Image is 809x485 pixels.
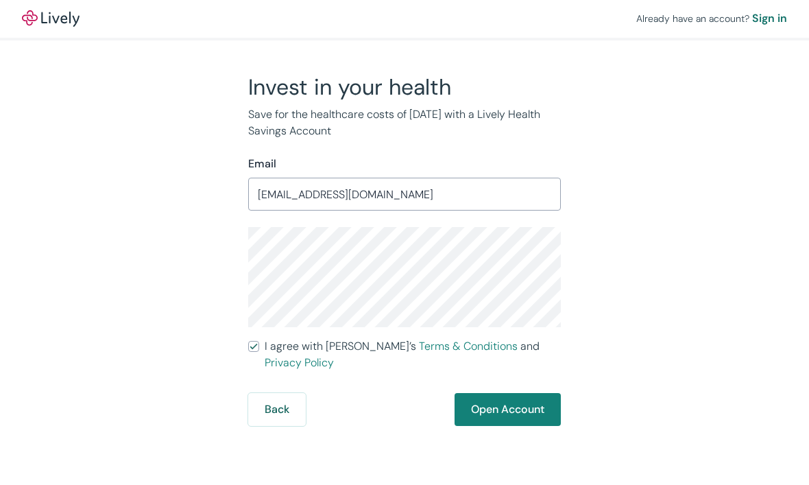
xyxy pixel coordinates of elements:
[636,11,787,27] div: Already have an account?
[455,394,561,427] button: Open Account
[22,11,80,27] img: Lively
[248,394,306,427] button: Back
[248,74,561,102] h2: Invest in your health
[419,340,518,354] a: Terms & Conditions
[265,339,561,372] span: I agree with [PERSON_NAME]’s and
[265,356,334,370] a: Privacy Policy
[248,107,561,140] p: Save for the healthcare costs of [DATE] with a Lively Health Savings Account
[248,156,276,173] label: Email
[752,11,787,27] a: Sign in
[22,11,80,27] a: LivelyLively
